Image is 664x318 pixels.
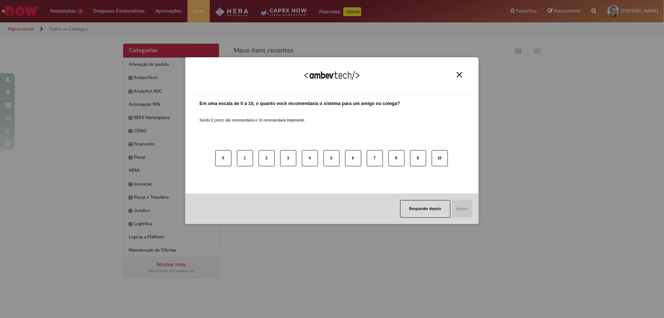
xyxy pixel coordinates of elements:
[200,100,400,107] label: Em uma escala de 0 a 10, o quanto você recomendaria o sistema para um amigo ou colega?
[302,150,318,166] button: 4
[304,71,360,80] img: Logo Ambevtech
[432,150,448,166] button: 10
[400,200,450,218] button: Responder depois
[455,72,464,78] button: Close
[367,150,383,166] button: 7
[200,109,305,123] label: Sendo 0 (zero) não recomendaria e 10 recomendaria totalmente.
[215,150,231,166] button: 0
[345,150,361,166] button: 6
[457,72,462,77] img: Close
[410,150,426,166] button: 9
[259,150,275,166] button: 2
[388,150,405,166] button: 8
[237,150,253,166] button: 1
[324,150,340,166] button: 5
[280,150,296,166] button: 3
